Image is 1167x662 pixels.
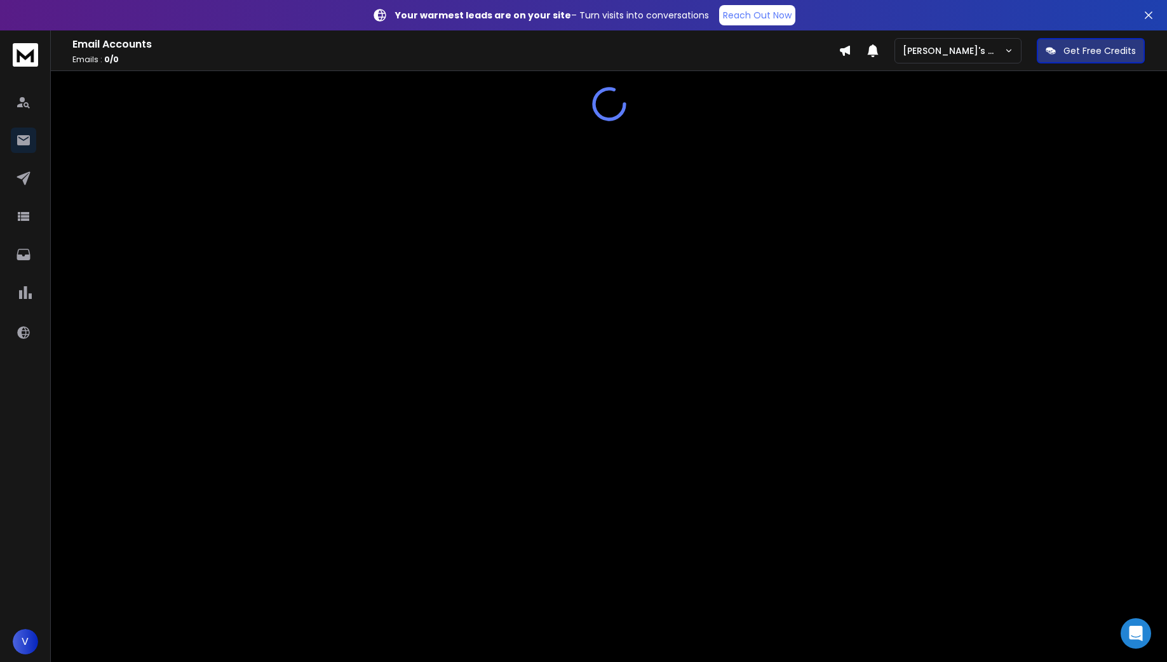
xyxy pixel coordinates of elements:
span: 0 / 0 [104,54,119,65]
button: V [13,629,38,654]
p: [PERSON_NAME]'s Workspace [903,44,1004,57]
div: Open Intercom Messenger [1121,618,1151,649]
strong: Your warmest leads are on your site [395,9,571,22]
p: Emails : [72,55,839,65]
button: Get Free Credits [1037,38,1145,63]
h1: Email Accounts [72,37,839,52]
img: logo [13,43,38,67]
p: – Turn visits into conversations [395,9,709,22]
p: Get Free Credits [1063,44,1136,57]
a: Reach Out Now [719,5,795,25]
p: Reach Out Now [723,9,792,22]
